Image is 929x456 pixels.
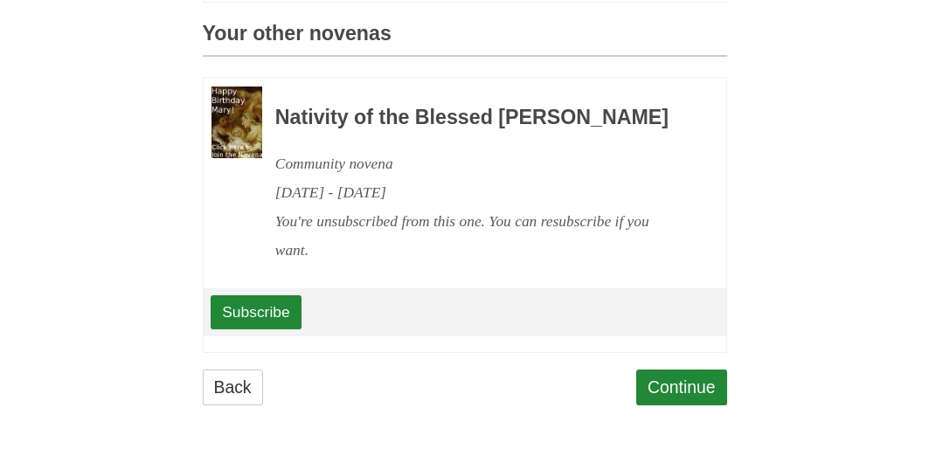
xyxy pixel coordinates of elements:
[275,207,679,265] div: You're unsubscribed from this one. You can resubscribe if you want.
[275,107,679,129] h3: Nativity of the Blessed [PERSON_NAME]
[203,23,727,57] h3: Your other novenas
[275,149,679,178] div: Community novena
[636,370,727,405] a: Continue
[203,370,263,405] a: Back
[275,178,679,207] div: [DATE] - [DATE]
[211,86,262,158] img: Novena image
[211,295,301,328] a: Subscribe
